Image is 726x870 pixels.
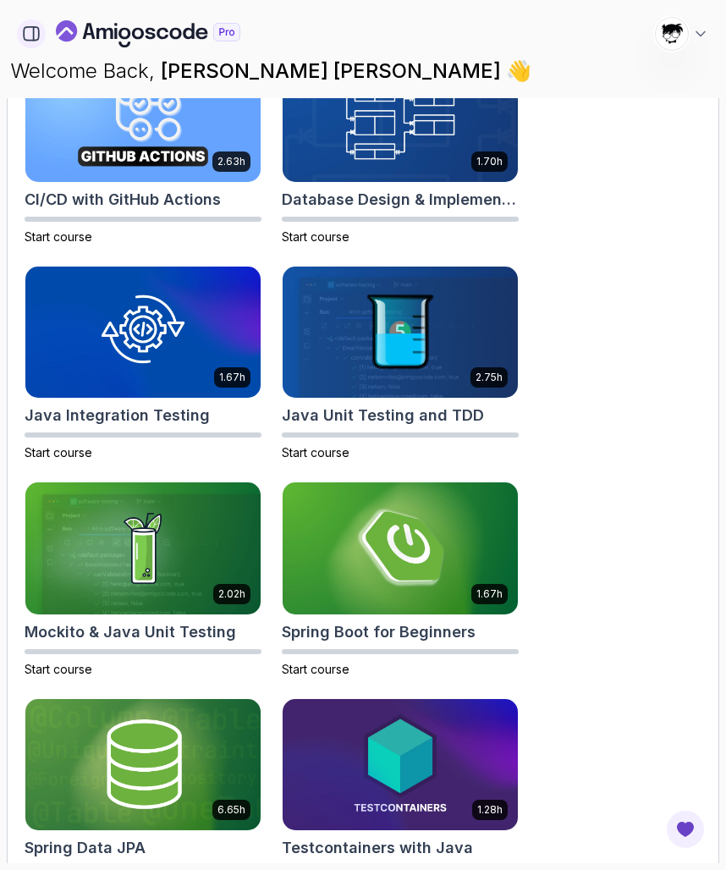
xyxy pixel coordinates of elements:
h2: Spring Boot for Beginners [282,620,476,644]
span: Start course [25,662,92,676]
img: Spring Boot for Beginners card [283,482,518,614]
a: Spring Boot for Beginners card1.67hSpring Boot for BeginnersStart course [282,482,519,678]
img: Spring Data JPA card [25,699,261,831]
a: Mockito & Java Unit Testing card2.02hMockito & Java Unit TestingStart course [25,482,261,678]
span: Start course [282,445,349,460]
span: Start course [25,229,92,244]
a: Java Integration Testing card1.67hJava Integration TestingStart course [25,266,261,462]
img: user profile image [656,18,688,50]
span: Start course [25,445,92,460]
p: 2.75h [476,371,503,384]
p: 2.02h [218,587,245,601]
h2: Java Unit Testing and TDD [282,404,484,427]
p: 6.65h [217,803,245,817]
a: Database Design & Implementation card1.70hDatabase Design & ImplementationStart course [282,49,519,245]
img: Mockito & Java Unit Testing card [25,482,261,614]
p: 1.70h [476,155,503,168]
p: 2.63h [217,155,245,168]
h2: Java Integration Testing [25,404,210,427]
span: [PERSON_NAME] [PERSON_NAME] [161,58,506,83]
h2: Testcontainers with Java [282,836,473,860]
button: Open Feedback Button [665,809,706,850]
a: CI/CD with GitHub Actions card2.63hCI/CD with GitHub ActionsStart course [25,49,261,245]
img: Java Unit Testing and TDD card [283,267,518,399]
span: 👋 [506,58,531,85]
img: CI/CD with GitHub Actions card [25,50,261,182]
span: Start course [282,662,349,676]
p: 1.28h [477,803,503,817]
p: 1.67h [476,587,503,601]
p: 1.67h [219,371,245,384]
h2: Database Design & Implementation [282,188,519,212]
p: Welcome Back, [10,58,716,85]
img: Database Design & Implementation card [283,50,518,182]
img: Java Integration Testing card [25,267,261,399]
span: Start course [282,229,349,244]
h2: Spring Data JPA [25,836,146,860]
button: user profile image [655,17,709,51]
img: Testcontainers with Java card [283,699,518,831]
h2: Mockito & Java Unit Testing [25,620,236,644]
h2: CI/CD with GitHub Actions [25,188,221,212]
a: Java Unit Testing and TDD card2.75hJava Unit Testing and TDDStart course [282,266,519,462]
a: Landing page [56,20,279,47]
